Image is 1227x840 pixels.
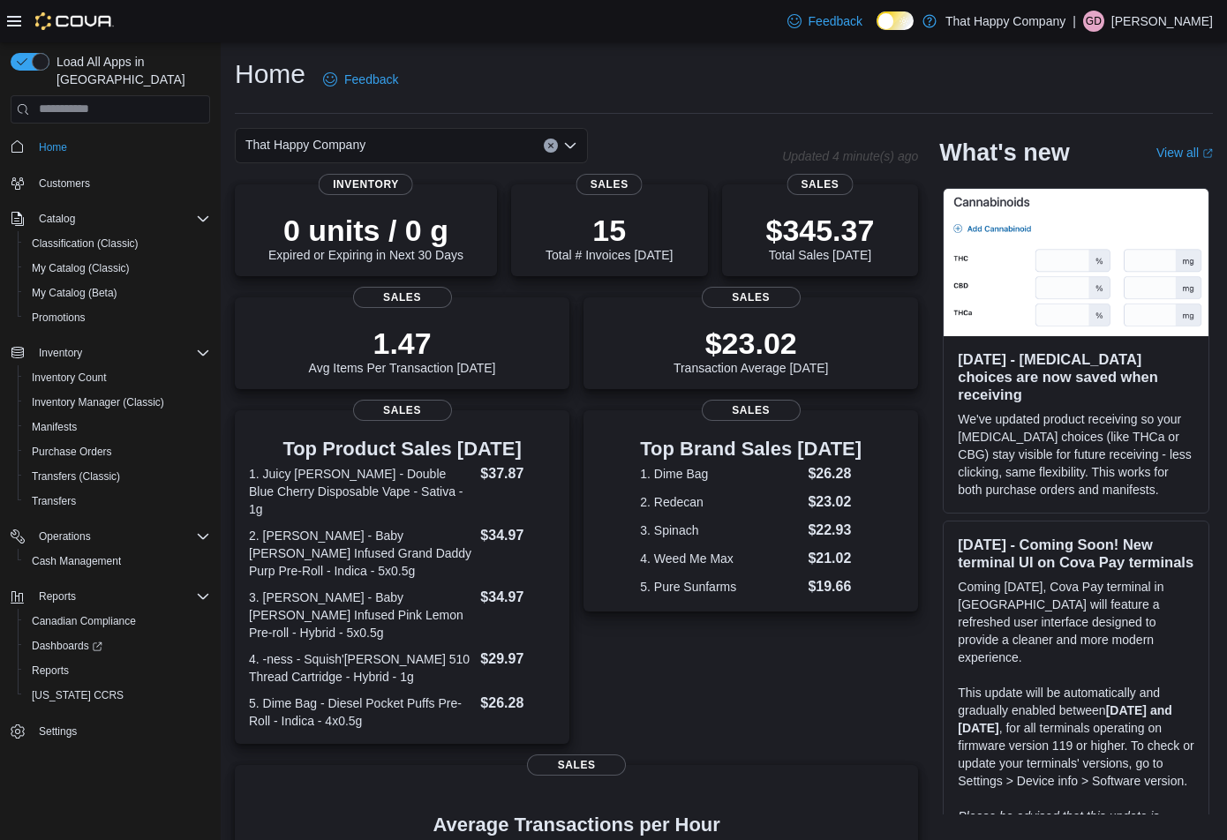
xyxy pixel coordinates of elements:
span: Promotions [32,311,86,325]
div: Total Sales [DATE] [765,213,874,262]
p: 1.47 [309,326,496,361]
dd: $29.97 [480,649,555,670]
span: Dashboards [25,635,210,656]
span: Dashboards [32,639,102,653]
a: Customers [32,173,97,194]
button: Canadian Compliance [18,609,217,634]
span: Cash Management [32,554,121,568]
span: My Catalog (Classic) [32,261,130,275]
button: My Catalog (Beta) [18,281,217,305]
dt: 2. [PERSON_NAME] - Baby [PERSON_NAME] Infused Grand Daddy Purp Pre-Roll - Indica - 5x0.5g [249,527,473,580]
a: Inventory Manager (Classic) [25,392,171,413]
span: Promotions [25,307,210,328]
a: Dashboards [18,634,217,658]
span: Settings [39,724,77,739]
button: Transfers (Classic) [18,464,217,489]
dt: 3. [PERSON_NAME] - Baby [PERSON_NAME] Infused Pink Lemon Pre-roll - Hybrid - 5x0.5g [249,589,473,641]
dd: $19.66 [808,576,862,597]
input: Dark Mode [877,11,914,30]
button: Operations [32,526,98,547]
p: That Happy Company [945,11,1065,32]
div: Transaction Average [DATE] [674,326,829,375]
a: View allExternal link [1156,146,1213,160]
a: Promotions [25,307,93,328]
span: Sales [527,754,626,776]
span: [US_STATE] CCRS [32,688,124,702]
dt: 4. -ness - Squish'[PERSON_NAME] 510 Thread Cartridge - Hybrid - 1g [249,650,473,686]
span: Catalog [39,212,75,226]
p: 0 units / 0 g [268,213,463,248]
a: Purchase Orders [25,441,119,462]
dd: $26.28 [808,463,862,484]
svg: External link [1202,148,1213,159]
a: Transfers [25,491,83,512]
button: Inventory Manager (Classic) [18,390,217,415]
dd: $23.02 [808,491,862,513]
dd: $21.02 [808,548,862,569]
a: Transfers (Classic) [25,466,127,487]
button: Inventory [32,342,89,364]
dt: 2. Redecan [640,493,801,511]
button: Catalog [32,208,82,229]
button: Reports [4,584,217,609]
a: Home [32,137,74,158]
strong: [DATE] and [DATE] [958,703,1172,735]
div: Avg Items Per Transaction [DATE] [309,326,496,375]
span: Sales [576,174,643,195]
button: Inventory Count [18,365,217,390]
span: GD [1086,11,1102,32]
span: Dark Mode [877,30,877,31]
span: Reports [32,664,69,678]
a: Inventory Count [25,367,114,388]
span: Load All Apps in [GEOGRAPHIC_DATA] [49,53,210,88]
button: Catalog [4,206,217,231]
button: Clear input [544,139,558,153]
dt: 5. Pure Sunfarms [640,578,801,596]
span: Transfers (Classic) [25,466,210,487]
span: Catalog [32,208,210,229]
span: Customers [32,172,210,194]
button: My Catalog (Classic) [18,256,217,281]
span: Customers [39,176,90,191]
button: Customers [4,170,217,196]
span: Washington CCRS [25,685,210,706]
button: Inventory [4,341,217,365]
button: Home [4,134,217,160]
a: My Catalog (Beta) [25,282,124,304]
button: Reports [18,658,217,683]
button: Promotions [18,305,217,330]
h3: [DATE] - Coming Soon! New terminal UI on Cova Pay terminals [958,536,1194,571]
a: [US_STATE] CCRS [25,685,131,706]
dd: $22.93 [808,520,862,541]
dt: 5. Dime Bag - Diesel Pocket Puffs Pre-Roll - Indica - 4x0.5g [249,694,473,730]
span: Settings [32,720,210,742]
button: Cash Management [18,549,217,574]
span: Home [39,140,67,154]
span: Sales [353,287,452,308]
div: Total # Invoices [DATE] [546,213,673,262]
button: Manifests [18,415,217,439]
h3: [DATE] - [MEDICAL_DATA] choices are now saved when receiving [958,350,1194,403]
span: Manifests [32,420,77,434]
p: Updated 4 minute(s) ago [782,149,918,163]
div: Expired or Expiring in Next 30 Days [268,213,463,262]
dd: $37.87 [480,463,555,484]
div: Gavin Davidson [1083,11,1104,32]
p: We've updated product receiving so your [MEDICAL_DATA] choices (like THCa or CBG) stay visible fo... [958,410,1194,499]
a: Classification (Classic) [25,233,146,254]
span: Purchase Orders [25,441,210,462]
button: Transfers [18,489,217,514]
span: Transfers [25,491,210,512]
span: Feedback [809,12,862,30]
h1: Home [235,56,305,92]
a: Cash Management [25,551,128,572]
a: Feedback [780,4,869,39]
span: Canadian Compliance [32,614,136,628]
span: Inventory Count [25,367,210,388]
dt: 1. Juicy [PERSON_NAME] - Double Blue Cherry Disposable Vape - Sativa - 1g [249,465,473,518]
span: Purchase Orders [32,445,112,459]
a: Reports [25,660,76,681]
span: Transfers [32,494,76,508]
span: My Catalog (Classic) [25,258,210,279]
h3: Top Brand Sales [DATE] [640,439,862,460]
